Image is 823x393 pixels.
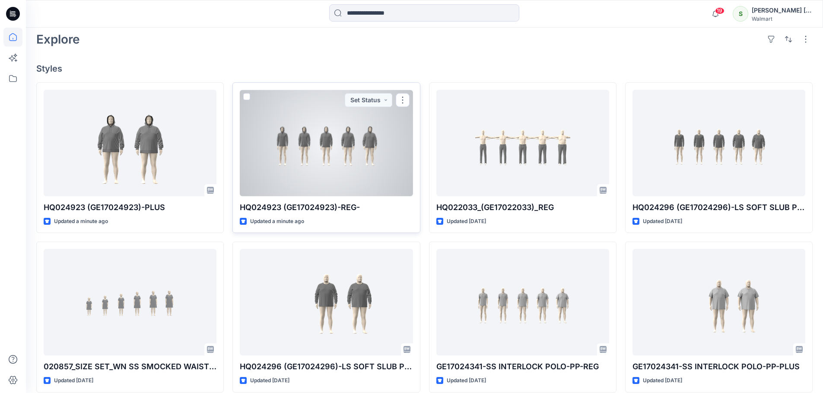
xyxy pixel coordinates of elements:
[250,376,289,385] p: Updated [DATE]
[643,217,682,226] p: Updated [DATE]
[54,376,93,385] p: Updated [DATE]
[447,376,486,385] p: Updated [DATE]
[436,201,609,214] p: HQ022033_(GE17022033)_REG
[632,361,805,373] p: GE17024341-SS INTERLOCK POLO-PP-PLUS
[240,90,413,196] a: HQ024923 (GE17024923)-REG-
[240,361,413,373] p: HQ024296 (GE17024296)-LS SOFT SLUB POCKET CREW-PLUS
[36,32,80,46] h2: Explore
[447,217,486,226] p: Updated [DATE]
[436,90,609,196] a: HQ022033_(GE17022033)_REG
[250,217,304,226] p: Updated a minute ago
[240,249,413,355] a: HQ024296 (GE17024296)-LS SOFT SLUB POCKET CREW-PLUS
[44,249,216,355] a: 020857_SIZE SET_WN SS SMOCKED WAIST DR
[643,376,682,385] p: Updated [DATE]
[44,201,216,214] p: HQ024923 (GE17024923)-PLUS
[240,201,413,214] p: HQ024923 (GE17024923)-REG-
[44,361,216,373] p: 020857_SIZE SET_WN SS SMOCKED WAIST DR
[632,249,805,355] a: GE17024341-SS INTERLOCK POLO-PP-PLUS
[752,5,812,16] div: [PERSON_NAME] ​[PERSON_NAME]
[752,16,812,22] div: Walmart
[436,361,609,373] p: GE17024341-SS INTERLOCK POLO-PP-REG
[715,7,724,14] span: 19
[436,249,609,355] a: GE17024341-SS INTERLOCK POLO-PP-REG
[632,201,805,214] p: HQ024296 (GE17024296)-LS SOFT SLUB POCKET CREW-REG
[44,90,216,196] a: HQ024923 (GE17024923)-PLUS
[36,63,813,74] h4: Styles
[733,6,748,22] div: S​
[54,217,108,226] p: Updated a minute ago
[632,90,805,196] a: HQ024296 (GE17024296)-LS SOFT SLUB POCKET CREW-REG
